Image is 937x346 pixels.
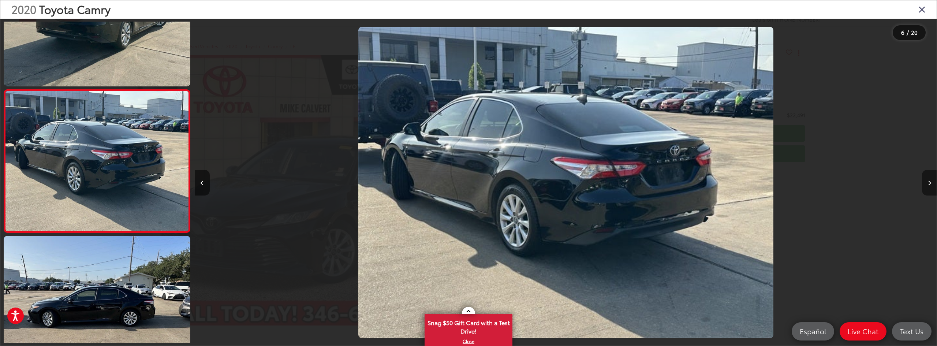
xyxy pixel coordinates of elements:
a: Text Us [892,322,932,341]
div: 2020 Toyota Camry LE 5 [195,27,937,338]
span: 20 [911,28,918,36]
a: Live Chat [840,322,886,341]
span: Text Us [896,327,927,336]
span: / [906,30,910,35]
span: Live Chat [844,327,882,336]
img: 2020 Toyota Camry LE [4,91,190,231]
span: Español [796,327,830,336]
span: Snag $50 Gift Card with a Test Drive! [425,315,512,337]
span: 6 [901,28,904,36]
a: Español [792,322,834,341]
span: 2020 [11,1,36,17]
button: Next image [922,170,937,196]
img: 2020 Toyota Camry LE [358,27,773,338]
span: Toyota Camry [39,1,111,17]
button: Previous image [195,170,210,196]
i: Close gallery [918,4,926,14]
